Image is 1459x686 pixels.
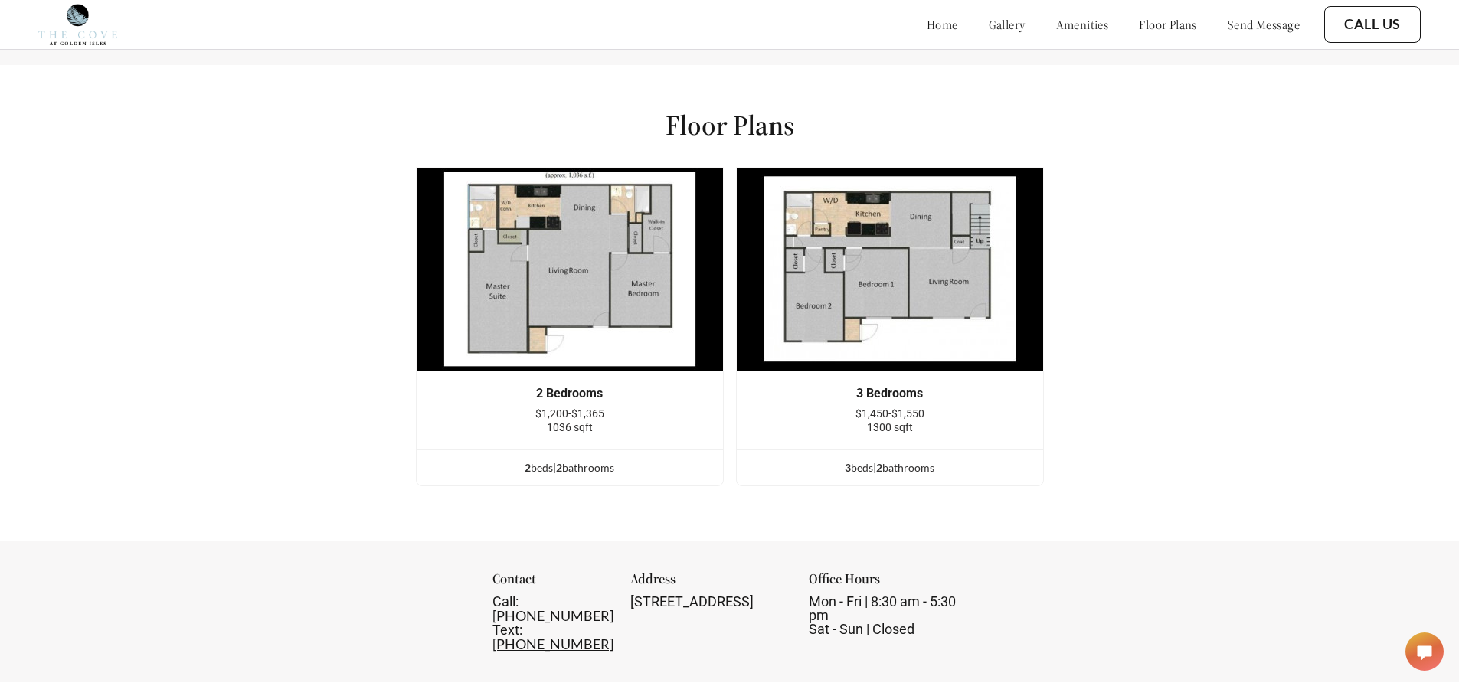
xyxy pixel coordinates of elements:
div: bed s | bathroom s [417,459,723,476]
img: example [416,167,724,371]
div: Contact [492,572,611,595]
span: 2 [556,461,562,474]
img: example [736,167,1044,371]
a: home [927,17,958,32]
span: 1036 sqft [547,421,593,433]
div: Office Hours [809,572,967,595]
div: [STREET_ADDRESS] [630,595,789,609]
div: Mon - Fri | 8:30 am - 5:30 pm [809,595,967,636]
a: amenities [1056,17,1109,32]
div: 3 Bedrooms [760,387,1020,400]
div: Address [630,572,789,595]
span: 2 [525,461,531,474]
a: Call Us [1344,16,1401,33]
a: [PHONE_NUMBER] [492,607,613,624]
span: Sat - Sun | Closed [809,621,914,637]
div: 2 Bedrooms [440,387,700,400]
a: gallery [989,17,1026,32]
a: floor plans [1139,17,1197,32]
span: $1,200-$1,365 [535,407,604,420]
a: [PHONE_NUMBER] [492,635,613,652]
span: Call: [492,593,519,609]
span: 3 [845,461,851,474]
span: Text: [492,622,522,638]
button: Call Us [1324,6,1421,43]
a: send message [1228,17,1300,32]
span: 1300 sqft [867,421,913,433]
img: cove_at_golden_isles_logo.png [38,4,117,45]
div: bed s | bathroom s [737,459,1043,476]
h1: Floor Plans [666,108,794,142]
span: 2 [876,461,882,474]
span: $1,450-$1,550 [855,407,924,420]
